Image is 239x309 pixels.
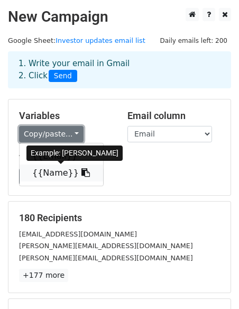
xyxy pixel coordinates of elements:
[19,242,193,250] small: [PERSON_NAME][EMAIL_ADDRESS][DOMAIN_NAME]
[19,110,112,122] h5: Variables
[8,8,231,26] h2: New Campaign
[19,230,137,238] small: [EMAIL_ADDRESS][DOMAIN_NAME]
[19,126,84,142] a: Copy/paste...
[20,148,103,165] a: {{Email}}
[26,146,123,161] div: Example: [PERSON_NAME]
[19,254,193,262] small: [PERSON_NAME][EMAIL_ADDRESS][DOMAIN_NAME]
[19,269,68,282] a: +177 more
[8,37,145,44] small: Google Sheet:
[186,258,239,309] div: Chatt-widget
[156,35,231,47] span: Daily emails left: 200
[20,165,103,181] a: {{Name}}
[186,258,239,309] iframe: Chat Widget
[19,212,220,224] h5: 180 Recipients
[56,37,145,44] a: Investor updates email list
[127,110,220,122] h5: Email column
[49,70,77,83] span: Send
[156,37,231,44] a: Daily emails left: 200
[11,58,228,82] div: 1. Write your email in Gmail 2. Click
